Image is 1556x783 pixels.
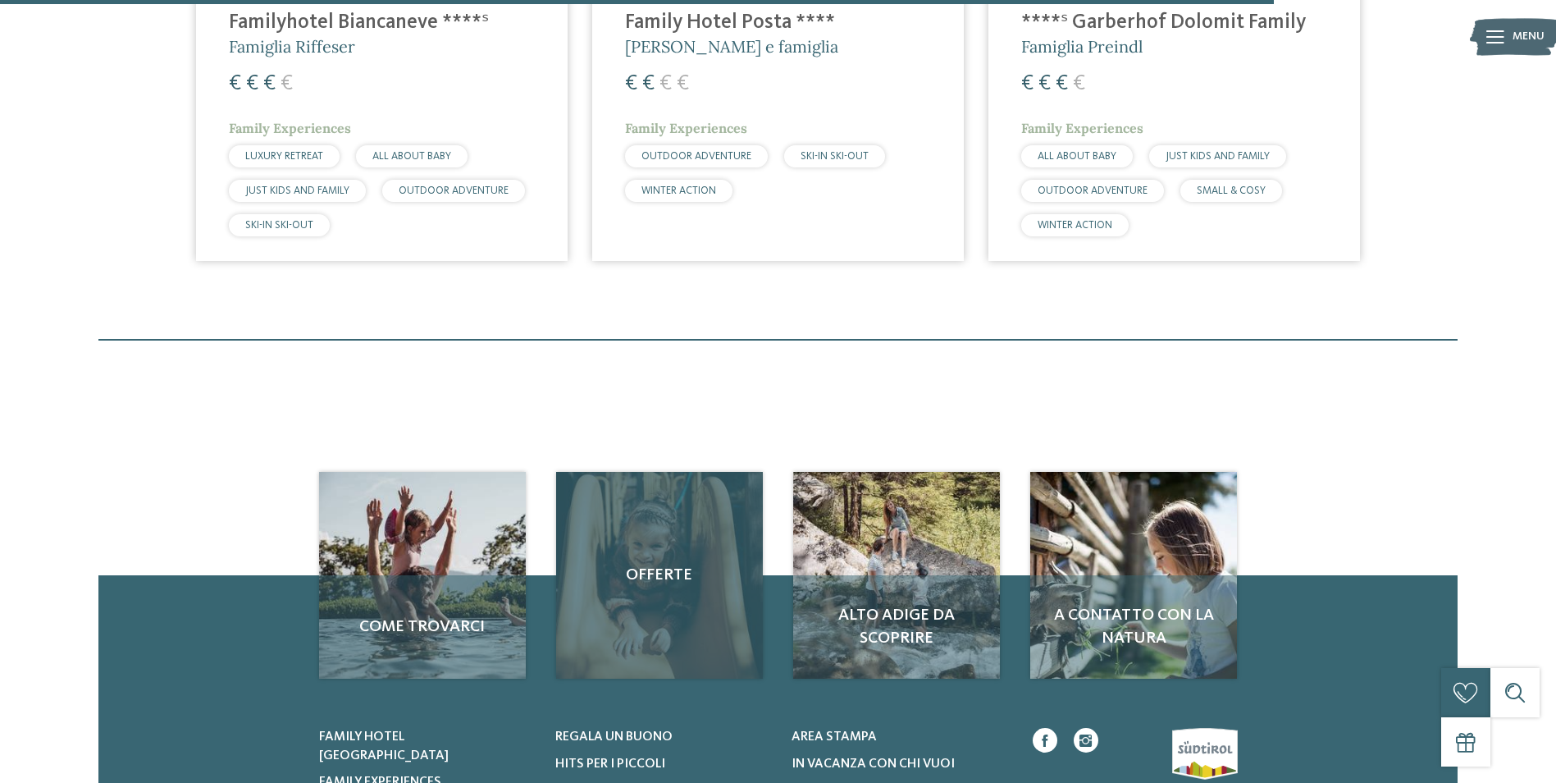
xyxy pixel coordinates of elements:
[573,564,746,587] span: Offerte
[792,755,1007,773] a: In vacanza con chi vuoi
[319,472,526,679] a: Cercate un hotel per famiglie? Qui troverete solo i migliori! Come trovarci
[372,151,451,162] span: ALL ABOUT BABY
[555,755,771,773] a: Hits per i piccoli
[1038,220,1112,231] span: WINTER ACTION
[801,151,869,162] span: SKI-IN SKI-OUT
[793,472,1000,679] a: Cercate un hotel per famiglie? Qui troverete solo i migliori! Alto Adige da scoprire
[625,73,637,94] span: €
[556,472,763,679] a: Cercate un hotel per famiglie? Qui troverete solo i migliori! Offerte
[1166,151,1270,162] span: JUST KIDS AND FAMILY
[1021,73,1034,94] span: €
[1021,36,1143,57] span: Famiglia Preindl
[792,758,955,771] span: In vacanza con chi vuoi
[1030,472,1237,679] img: Cercate un hotel per famiglie? Qui troverete solo i migliori!
[319,472,526,679] img: Cercate un hotel per famiglie? Qui troverete solo i migliori!
[793,472,1000,679] img: Cercate un hotel per famiglie? Qui troverete solo i migliori!
[810,604,983,650] span: Alto Adige da scoprire
[281,73,293,94] span: €
[659,73,672,94] span: €
[1038,185,1148,196] span: OUTDOOR ADVENTURE
[1030,472,1237,679] a: Cercate un hotel per famiglie? Qui troverete solo i migliori! A contatto con la natura
[625,36,838,57] span: [PERSON_NAME] e famiglia
[625,11,931,35] h4: Family Hotel Posta ****
[263,73,276,94] span: €
[555,758,665,771] span: Hits per i piccoli
[319,730,449,762] span: Family hotel [GEOGRAPHIC_DATA]
[245,151,323,162] span: LUXURY RETREAT
[1021,11,1327,35] h4: ****ˢ Garberhof Dolomit Family
[245,185,349,196] span: JUST KIDS AND FAMILY
[641,151,751,162] span: OUTDOOR ADVENTURE
[677,73,689,94] span: €
[1038,151,1116,162] span: ALL ABOUT BABY
[335,616,509,639] span: Come trovarci
[642,73,655,94] span: €
[641,185,716,196] span: WINTER ACTION
[792,730,877,744] span: Area stampa
[245,220,313,231] span: SKI-IN SKI-OUT
[229,11,535,35] h4: Familyhotel Biancaneve ****ˢ
[555,728,771,746] a: Regala un buono
[229,120,351,136] span: Family Experiences
[625,120,747,136] span: Family Experiences
[792,728,1007,746] a: Area stampa
[246,73,258,94] span: €
[1197,185,1266,196] span: SMALL & COSY
[1021,120,1143,136] span: Family Experiences
[399,185,509,196] span: OUTDOOR ADVENTURE
[1056,73,1068,94] span: €
[555,730,673,744] span: Regala un buono
[1038,73,1051,94] span: €
[1047,604,1221,650] span: A contatto con la natura
[1073,73,1085,94] span: €
[229,36,355,57] span: Famiglia Riffeser
[229,73,241,94] span: €
[319,728,535,765] a: Family hotel [GEOGRAPHIC_DATA]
